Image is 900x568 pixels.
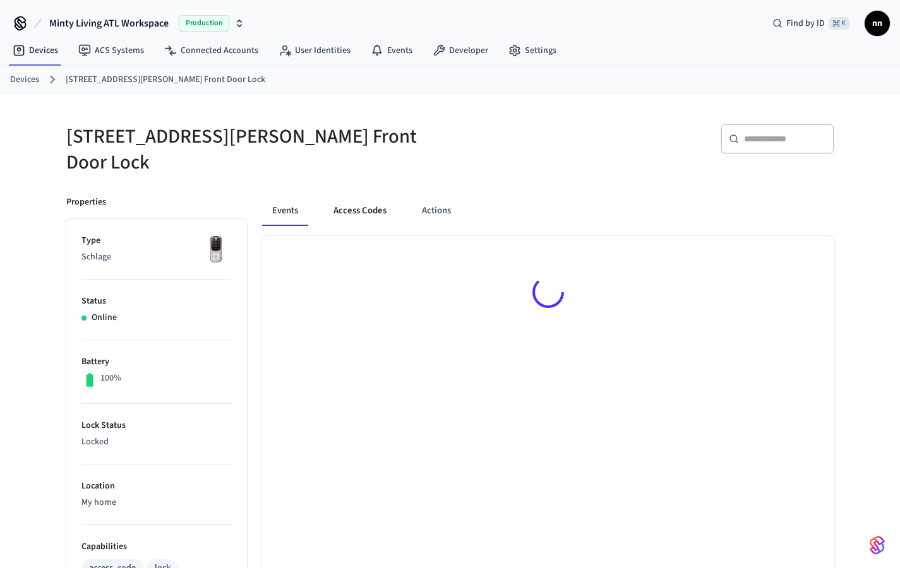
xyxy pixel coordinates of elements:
a: Developer [423,39,498,62]
button: Access Codes [323,196,397,226]
p: Location [81,480,232,493]
button: Actions [412,196,461,226]
a: Settings [498,39,567,62]
span: ⌘ K [829,17,849,30]
p: Type [81,234,232,247]
a: Devices [3,39,68,62]
a: Events [361,39,423,62]
a: ACS Systems [68,39,154,62]
p: Schlage [81,251,232,264]
button: Events [262,196,308,226]
span: Find by ID [786,17,825,30]
div: ant example [262,196,834,226]
p: Lock Status [81,419,232,432]
p: Status [81,295,232,308]
a: User Identities [268,39,361,62]
p: Locked [81,435,232,449]
p: Capabilities [81,540,232,553]
span: nn [866,12,889,35]
p: 100% [100,372,121,385]
a: Connected Accounts [154,39,268,62]
span: Minty Living ATL Workspace [49,16,169,31]
a: Devices [10,73,39,86]
span: Production [179,15,229,32]
p: My home [81,496,232,509]
img: Yale Assure Touchscreen Wifi Smart Lock, Satin Nickel, Front [200,234,232,266]
p: Properties [66,196,106,209]
div: Find by ID⌘ K [762,12,860,35]
img: SeamLogoGradient.69752ec5.svg [870,535,885,555]
p: Battery [81,355,232,369]
h5: [STREET_ADDRESS][PERSON_NAME] Front Door Lock [66,124,443,175]
button: nn [865,11,890,36]
p: Online [92,311,117,324]
a: [STREET_ADDRESS][PERSON_NAME] Front Door Lock [66,73,265,86]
